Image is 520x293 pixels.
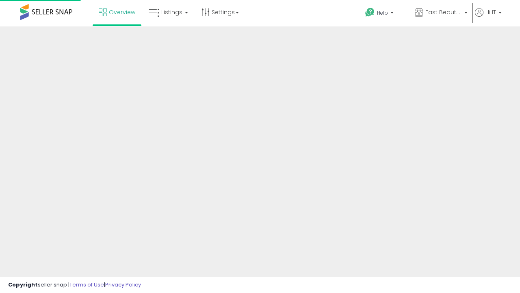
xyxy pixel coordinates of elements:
[161,8,182,16] span: Listings
[69,281,104,289] a: Terms of Use
[8,281,38,289] strong: Copyright
[359,1,407,26] a: Help
[8,281,141,289] div: seller snap | |
[105,281,141,289] a: Privacy Policy
[109,8,135,16] span: Overview
[475,8,502,26] a: Hi IT
[485,8,496,16] span: Hi IT
[425,8,462,16] span: Fast Beauty ([GEOGRAPHIC_DATA])
[377,9,388,16] span: Help
[365,7,375,17] i: Get Help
